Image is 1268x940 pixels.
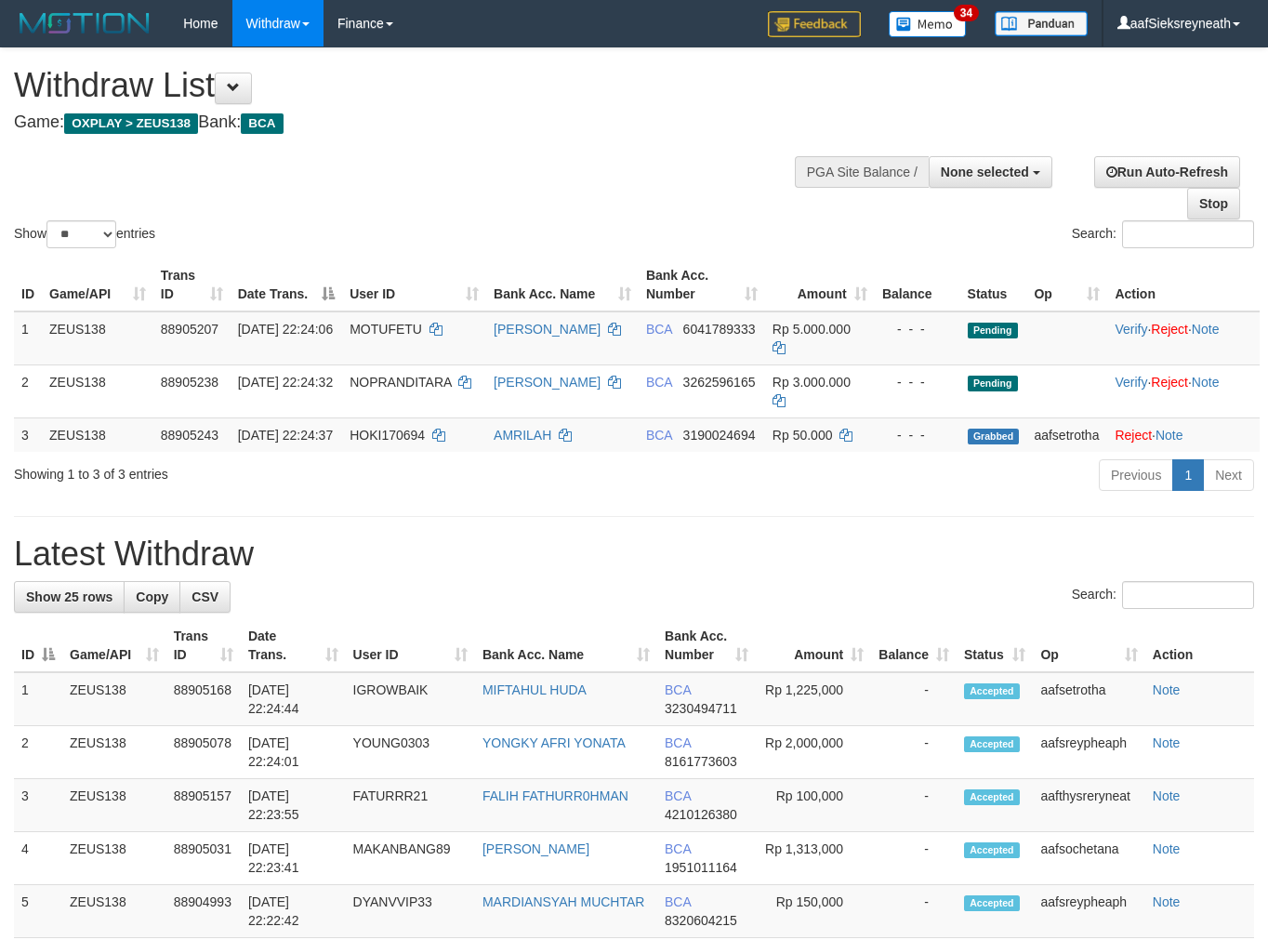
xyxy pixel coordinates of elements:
[665,841,691,856] span: BCA
[14,9,155,37] img: MOTION_logo.png
[773,322,851,337] span: Rp 5.000.000
[1172,459,1204,491] a: 1
[968,376,1018,391] span: Pending
[665,701,737,716] span: Copy 3230494711 to clipboard
[14,581,125,613] a: Show 25 rows
[665,894,691,909] span: BCA
[665,735,691,750] span: BCA
[482,841,589,856] a: [PERSON_NAME]
[238,428,333,443] span: [DATE] 22:24:37
[136,589,168,604] span: Copy
[64,113,198,134] span: OXPLAY > ZEUS138
[241,726,346,779] td: [DATE] 22:24:01
[882,373,953,391] div: - - -
[14,113,826,132] h4: Game: Bank:
[241,885,346,938] td: [DATE] 22:22:42
[346,832,475,885] td: MAKANBANG89
[941,165,1029,179] span: None selected
[1107,258,1260,311] th: Action
[765,258,875,311] th: Amount: activate to sort column ascending
[1115,375,1147,390] a: Verify
[482,735,626,750] a: YONGKY AFRI YONATA
[1192,322,1220,337] a: Note
[14,619,62,672] th: ID: activate to sort column descending
[683,375,756,390] span: Copy 3262596165 to clipboard
[1107,364,1260,417] td: · ·
[995,11,1088,36] img: panduan.png
[1033,885,1144,938] td: aafsreypheaph
[42,258,153,311] th: Game/API: activate to sort column ascending
[1115,428,1152,443] a: Reject
[665,913,737,928] span: Copy 8320604215 to clipboard
[1033,832,1144,885] td: aafsochetana
[889,11,967,37] img: Button%20Memo.svg
[1033,779,1144,832] td: aafthysreryneat
[62,832,166,885] td: ZEUS138
[964,895,1020,911] span: Accepted
[1122,581,1254,609] input: Search:
[238,322,333,337] span: [DATE] 22:24:06
[231,258,342,311] th: Date Trans.: activate to sort column descending
[954,5,979,21] span: 34
[241,672,346,726] td: [DATE] 22:24:44
[756,672,871,726] td: Rp 1,225,000
[1153,788,1181,803] a: Note
[1107,311,1260,365] td: · ·
[929,156,1052,188] button: None selected
[768,11,861,37] img: Feedback.jpg
[964,842,1020,858] span: Accepted
[346,619,475,672] th: User ID: activate to sort column ascending
[1156,428,1183,443] a: Note
[665,860,737,875] span: Copy 1951011164 to clipboard
[1026,417,1107,452] td: aafsetrotha
[62,726,166,779] td: ZEUS138
[1145,619,1254,672] th: Action
[1153,682,1181,697] a: Note
[342,258,486,311] th: User ID: activate to sort column ascending
[14,885,62,938] td: 5
[773,428,833,443] span: Rp 50.000
[871,885,957,938] td: -
[62,672,166,726] td: ZEUS138
[161,375,218,390] span: 88905238
[756,619,871,672] th: Amount: activate to sort column ascending
[241,113,283,134] span: BCA
[62,619,166,672] th: Game/API: activate to sort column ascending
[1026,258,1107,311] th: Op: activate to sort column ascending
[756,832,871,885] td: Rp 1,313,000
[14,220,155,248] label: Show entries
[683,428,756,443] span: Copy 3190024694 to clipboard
[241,779,346,832] td: [DATE] 22:23:55
[482,894,645,909] a: MARDIANSYAH MUCHTAR
[1094,156,1240,188] a: Run Auto-Refresh
[42,311,153,365] td: ZEUS138
[795,156,929,188] div: PGA Site Balance /
[957,619,1034,672] th: Status: activate to sort column ascending
[871,832,957,885] td: -
[124,581,180,613] a: Copy
[166,779,241,832] td: 88905157
[62,885,166,938] td: ZEUS138
[875,258,960,311] th: Balance
[166,885,241,938] td: 88904993
[346,726,475,779] td: YOUNG0303
[14,258,42,311] th: ID
[1072,220,1254,248] label: Search:
[871,726,957,779] td: -
[192,589,218,604] span: CSV
[346,672,475,726] td: IGROWBAIK
[166,832,241,885] td: 88905031
[683,322,756,337] span: Copy 6041789333 to clipboard
[26,589,112,604] span: Show 25 rows
[1151,375,1188,390] a: Reject
[166,672,241,726] td: 88905168
[166,726,241,779] td: 88905078
[482,682,587,697] a: MIFTAHUL HUDA
[350,428,425,443] span: HOKI170694
[639,258,765,311] th: Bank Acc. Number: activate to sort column ascending
[1122,220,1254,248] input: Search:
[179,581,231,613] a: CSV
[153,258,231,311] th: Trans ID: activate to sort column ascending
[14,672,62,726] td: 1
[756,779,871,832] td: Rp 100,000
